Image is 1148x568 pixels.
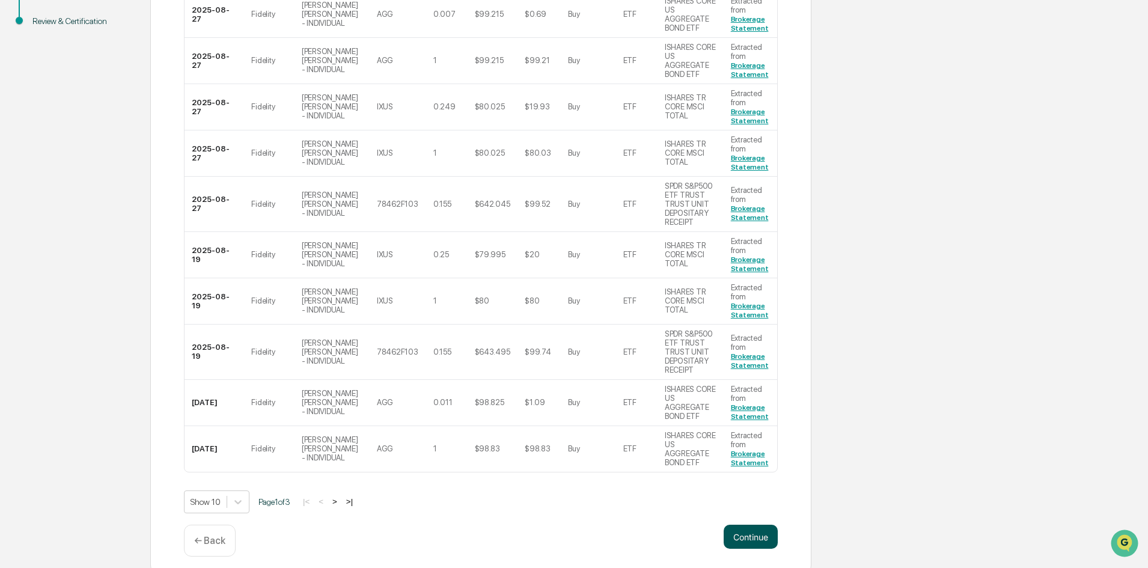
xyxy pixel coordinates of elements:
[433,444,437,453] div: 1
[24,174,76,186] span: Data Lookup
[194,535,225,546] p: ← Back
[623,102,637,111] div: ETF
[568,250,579,259] div: Buy
[251,444,275,453] div: Fidelity
[99,151,149,163] span: Attestations
[87,153,97,162] div: 🗄️
[475,56,504,65] div: $99.215
[41,104,152,114] div: We're available if you need us!
[623,296,637,305] div: ETF
[82,147,154,168] a: 🗄️Attestations
[731,450,769,467] a: Brokerage Statement
[568,347,579,356] div: Buy
[525,56,549,65] div: $99.21
[85,203,145,213] a: Powered byPylon
[724,380,777,426] td: Extracted from
[12,176,22,185] div: 🔎
[525,250,539,259] div: $20
[525,148,551,157] div: $80.03
[185,325,244,380] td: 2025-08-19
[12,153,22,162] div: 🖐️
[623,10,637,19] div: ETF
[475,10,504,19] div: $99.215
[185,130,244,177] td: 2025-08-27
[7,147,82,168] a: 🖐️Preclearance
[731,302,769,319] a: Brokerage Statement
[185,38,244,84] td: 2025-08-27
[623,148,637,157] div: ETF
[568,444,579,453] div: Buy
[185,84,244,130] td: 2025-08-27
[475,296,489,305] div: $80
[7,169,81,191] a: 🔎Data Lookup
[433,102,456,111] div: 0.249
[623,398,637,407] div: ETF
[251,102,275,111] div: Fidelity
[475,200,510,209] div: $642.045
[724,177,777,232] td: Extracted from
[525,102,549,111] div: $19.93
[731,255,769,273] a: Brokerage Statement
[665,431,716,467] div: ISHARES CORE US AGGREGATE BOND ETF
[12,92,34,114] img: 1746055101610-c473b297-6a78-478c-a979-82029cc54cd1
[251,200,275,209] div: Fidelity
[1110,528,1142,561] iframe: Open customer support
[185,278,244,325] td: 2025-08-19
[295,232,370,278] td: [PERSON_NAME] [PERSON_NAME] - INDIVIDUAL
[724,525,778,549] button: Continue
[315,496,327,507] button: <
[377,200,418,209] div: 78462F103
[568,200,579,209] div: Buy
[724,84,777,130] td: Extracted from
[433,200,451,209] div: 0.155
[377,56,393,65] div: AGG
[433,250,449,259] div: 0.25
[568,398,579,407] div: Buy
[377,148,393,157] div: IXUS
[475,102,505,111] div: $80.025
[475,148,505,157] div: $80.025
[665,385,716,421] div: ISHARES CORE US AGGREGATE BOND ETF
[724,278,777,325] td: Extracted from
[12,25,219,44] p: How can we help?
[665,139,716,166] div: ISHARES TR CORE MSCI TOTAL
[41,92,197,104] div: Start new chat
[724,232,777,278] td: Extracted from
[665,287,716,314] div: ISHARES TR CORE MSCI TOTAL
[433,347,451,356] div: 0.155
[295,325,370,380] td: [PERSON_NAME] [PERSON_NAME] - INDIVIDUAL
[623,444,637,453] div: ETF
[120,204,145,213] span: Pylon
[724,38,777,84] td: Extracted from
[295,426,370,472] td: [PERSON_NAME] [PERSON_NAME] - INDIVIDUAL
[299,496,313,507] button: |<
[475,250,505,259] div: $79.995
[251,148,275,157] div: Fidelity
[433,148,437,157] div: 1
[433,56,437,65] div: 1
[525,398,545,407] div: $1.09
[377,444,393,453] div: AGG
[665,329,716,374] div: SPDR S&P500 ETF TRUST TRUST UNIT DEPOSITARY RECEIPT
[377,102,393,111] div: IXUS
[433,296,437,305] div: 1
[525,347,551,356] div: $99.74
[377,10,393,19] div: AGG
[377,250,393,259] div: IXUS
[185,426,244,472] td: [DATE]
[568,296,579,305] div: Buy
[665,93,716,120] div: ISHARES TR CORE MSCI TOTAL
[731,403,769,421] a: Brokerage Statement
[568,148,579,157] div: Buy
[295,380,370,426] td: [PERSON_NAME] [PERSON_NAME] - INDIVIDUAL
[295,84,370,130] td: [PERSON_NAME] [PERSON_NAME] - INDIVIDUAL
[731,154,769,171] a: Brokerage Statement
[665,241,716,268] div: ISHARES TR CORE MSCI TOTAL
[724,130,777,177] td: Extracted from
[525,200,550,209] div: $99.52
[377,347,418,356] div: 78462F103
[731,15,769,32] a: Brokerage Statement
[568,56,579,65] div: Buy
